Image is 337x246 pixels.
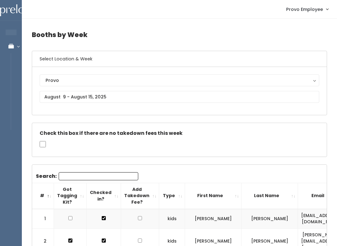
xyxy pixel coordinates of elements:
[286,6,323,13] span: Provo Employee
[87,183,121,209] th: Checked in?: activate to sort column ascending
[40,91,319,103] input: August 9 - August 15, 2025
[280,2,335,16] a: Provo Employee
[59,172,138,180] input: Search:
[185,183,242,209] th: First Name: activate to sort column ascending
[54,183,87,209] th: Got Tagging Kit?: activate to sort column ascending
[40,74,319,86] button: Provo
[121,183,159,209] th: Add Takedown Fee?: activate to sort column ascending
[36,172,138,180] label: Search:
[32,51,327,67] h6: Select Location & Week
[32,183,54,209] th: #: activate to sort column descending
[242,209,298,229] td: [PERSON_NAME]
[242,183,298,209] th: Last Name: activate to sort column ascending
[46,77,313,84] div: Provo
[159,209,185,229] td: kids
[40,130,319,136] h5: Check this box if there are no takedown fees this week
[159,183,185,209] th: Type: activate to sort column ascending
[32,26,327,43] h4: Booths by Week
[32,209,54,229] td: 1
[185,209,242,229] td: [PERSON_NAME]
